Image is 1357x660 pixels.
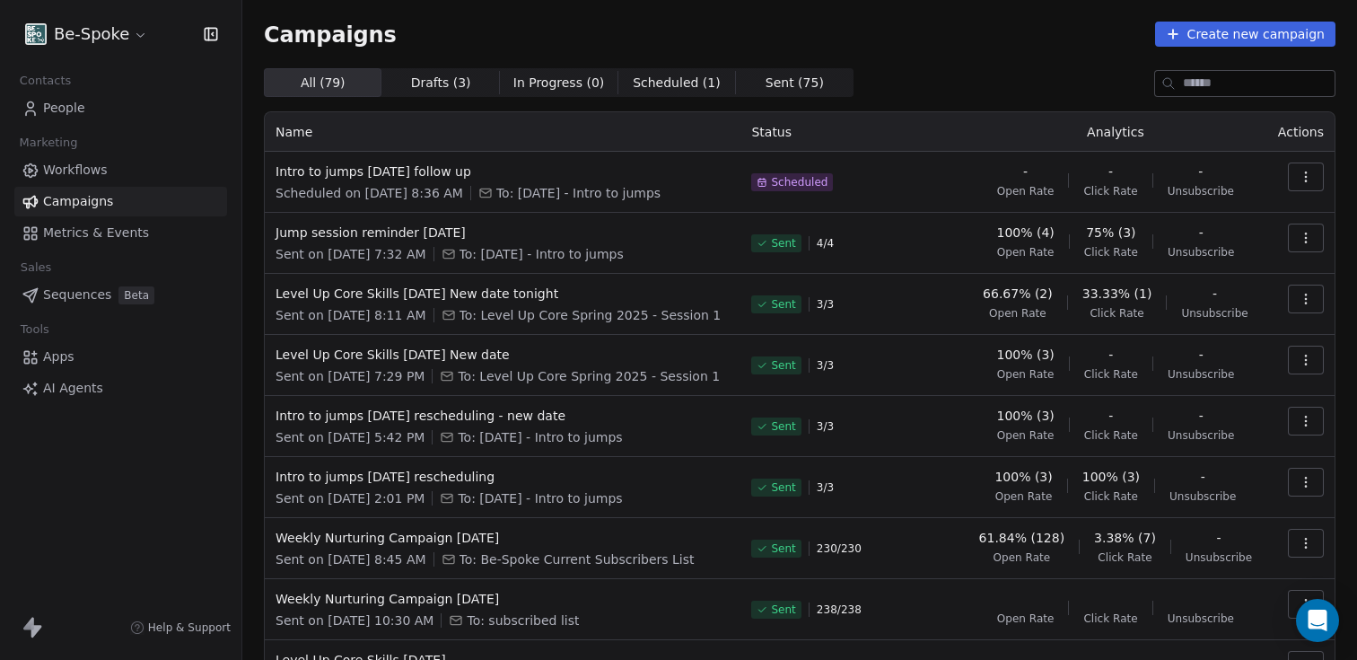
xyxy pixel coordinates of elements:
span: Weekly Nurturing Campaign [DATE] [276,590,730,608]
span: Sent on [DATE] 8:11 AM [276,306,426,324]
span: People [43,99,85,118]
span: Sent [771,236,795,251]
span: Tools [13,316,57,343]
span: 3 / 3 [817,419,834,434]
span: - [1199,224,1204,242]
span: Drafts ( 3 ) [411,74,471,92]
span: Click Rate [1084,245,1138,260]
span: Open Rate [997,612,1055,626]
span: Click Rate [1083,612,1137,626]
span: 100% (3) [996,407,1054,425]
span: Unsubscribe [1168,245,1234,260]
span: - [1213,285,1217,303]
span: - [1201,468,1205,486]
span: Open Rate [994,550,1051,565]
span: Scheduled on [DATE] 8:36 AM [276,184,463,202]
span: 61.84% (128) [979,529,1064,547]
span: Sent on [DATE] 10:30 AM [276,612,433,629]
span: To: October 25 - Intro to jumps [458,428,622,446]
span: Weekly Nurturing Campaign [DATE] [276,529,730,547]
th: Name [265,112,740,152]
span: Campaigns [264,22,397,47]
a: SequencesBeta [14,280,227,310]
span: Scheduled ( 1 ) [633,74,721,92]
span: Beta [118,286,154,304]
span: Unsubscribe [1168,612,1234,626]
a: Metrics & Events [14,218,227,248]
span: Sent [771,297,795,312]
span: Click Rate [1098,550,1151,565]
span: Sequences [43,286,111,304]
span: Sent on [DATE] 7:29 PM [276,367,425,385]
span: Open Rate [997,367,1055,382]
span: Sent on [DATE] 5:42 PM [276,428,425,446]
span: 230 / 230 [817,541,862,556]
span: Level Up Core Skills [DATE] New date tonight [276,285,730,303]
span: AI Agents [43,379,103,398]
th: Analytics [965,112,1265,152]
span: 3 / 3 [817,480,834,495]
span: Marketing [12,129,85,156]
span: 66.67% (2) [983,285,1053,303]
span: To: October 25 - Intro to jumps [496,184,661,202]
th: Status [740,112,965,152]
span: Level Up Core Skills [DATE] New date [276,346,730,364]
button: Create new campaign [1155,22,1335,47]
span: To: October 25 - Intro to jumps [458,489,622,507]
span: Sent on [DATE] 8:45 AM [276,550,426,568]
span: Sent [771,358,795,373]
span: Unsubscribe [1168,367,1234,382]
span: Open Rate [997,184,1055,198]
span: Open Rate [997,428,1055,443]
span: Unsubscribe [1169,489,1236,504]
span: - [1199,346,1204,364]
span: - [1108,407,1113,425]
button: Be-Spoke [22,19,152,49]
a: People [14,93,227,123]
span: - [1199,407,1204,425]
span: - [1198,163,1203,180]
span: Click Rate [1084,489,1138,504]
span: Click Rate [1090,306,1143,321]
span: Sent [771,541,795,556]
span: To: Level Up Core Spring 2025 - Session 1 [460,306,722,324]
span: Unsubscribe [1168,184,1234,198]
span: Intro to jumps [DATE] rescheduling [276,468,730,486]
span: Jump session reminder [DATE] [276,224,730,242]
span: 100% (3) [1082,468,1140,486]
span: Help & Support [148,620,231,635]
span: Intro to jumps [DATE] follow up [276,163,730,180]
span: Sales [13,254,59,281]
a: AI Agents [14,374,227,403]
span: Apps [43,348,74,366]
span: Open Rate [989,306,1046,321]
span: To: subscribed list [467,612,579,629]
span: Sent on [DATE] 7:32 AM [276,245,426,263]
span: - [1216,529,1221,547]
a: Apps [14,342,227,372]
span: To: Be-Spoke Current Subscribers List [460,550,695,568]
span: Be-Spoke [54,22,129,46]
span: 100% (3) [994,468,1052,486]
span: Open Rate [997,245,1055,260]
span: Unsubscribe [1186,550,1252,565]
span: 75% (3) [1086,224,1135,242]
span: Intro to jumps [DATE] rescheduling - new date [276,407,730,425]
span: 3 / 3 [817,358,834,373]
span: Open Rate [995,489,1053,504]
span: Sent [771,603,795,617]
span: To: Level Up Core Spring 2025 - Session 1 [458,367,720,385]
span: In Progress ( 0 ) [513,74,605,92]
span: 3.38% (7) [1094,529,1156,547]
span: - [1023,163,1028,180]
span: Metrics & Events [43,224,149,242]
span: 238 / 238 [817,603,862,617]
img: Facebook%20profile%20picture.png [25,23,47,45]
a: Campaigns [14,187,227,216]
span: - [1108,163,1113,180]
span: Click Rate [1083,184,1137,198]
span: To: October 25 - Intro to jumps [460,245,624,263]
span: 3 / 3 [817,297,834,312]
span: Unsubscribe [1181,306,1248,321]
span: Workflows [43,161,108,180]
